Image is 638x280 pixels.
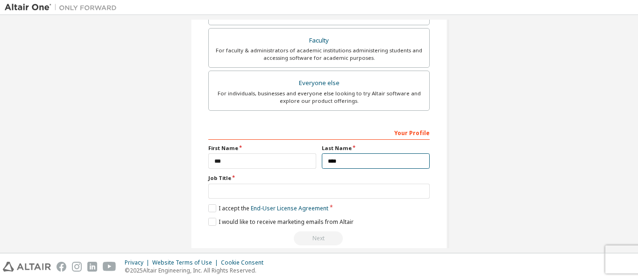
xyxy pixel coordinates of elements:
[251,204,328,212] a: End-User License Agreement
[214,90,424,105] div: For individuals, businesses and everyone else looking to try Altair software and explore our prod...
[208,204,328,212] label: I accept the
[214,77,424,90] div: Everyone else
[208,231,430,245] div: Read and acccept EULA to continue
[5,3,121,12] img: Altair One
[214,34,424,47] div: Faculty
[214,47,424,62] div: For faculty & administrators of academic institutions administering students and accessing softwa...
[322,144,430,152] label: Last Name
[72,262,82,272] img: instagram.svg
[57,262,66,272] img: facebook.svg
[208,218,354,226] label: I would like to receive marketing emails from Altair
[208,144,316,152] label: First Name
[125,259,152,266] div: Privacy
[208,125,430,140] div: Your Profile
[3,262,51,272] img: altair_logo.svg
[221,259,269,266] div: Cookie Consent
[125,266,269,274] p: © 2025 Altair Engineering, Inc. All Rights Reserved.
[103,262,116,272] img: youtube.svg
[87,262,97,272] img: linkedin.svg
[208,174,430,182] label: Job Title
[152,259,221,266] div: Website Terms of Use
